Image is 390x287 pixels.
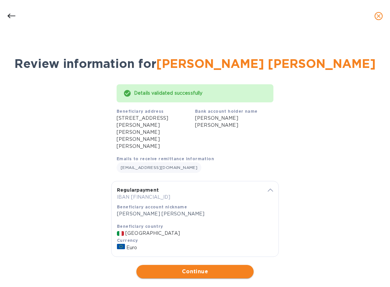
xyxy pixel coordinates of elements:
div: Details validated successfully [134,87,267,99]
button: close [371,8,387,24]
p: [PERSON_NAME] [PERSON_NAME] [195,115,273,129]
b: Beneficiary address [117,109,164,114]
span: [PERSON_NAME] [PERSON_NAME] [156,56,376,71]
span: Euro [126,245,137,250]
span: [EMAIL_ADDRESS][DOMAIN_NAME] [121,165,197,170]
p: [PERSON_NAME] [PERSON_NAME] [117,210,260,217]
b: Regular payment [117,187,159,193]
span: [GEOGRAPHIC_DATA] [125,230,180,236]
p: [STREET_ADDRESS][PERSON_NAME][PERSON_NAME][PERSON_NAME][PERSON_NAME] [117,115,195,150]
span: Review information for [14,56,376,71]
b: Emails to receive remittance information [117,156,214,161]
p: IBAN [FINANCIAL_ID] [117,194,260,201]
b: Currency [117,238,138,243]
b: Bank account holder name [195,109,258,114]
img: IT [117,231,124,236]
b: Beneficiary account nickname [117,204,187,209]
button: Continue [136,265,254,278]
b: Beneficiary country [117,224,163,229]
span: Continue [142,268,248,276]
